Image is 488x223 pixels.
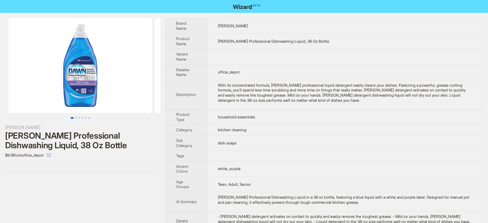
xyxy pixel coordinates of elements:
[8,18,152,113] img: Dawn Professional Dishwashing Liquid, 38 Oz Bottle image 1
[176,112,190,122] span: Product Type
[176,52,188,62] span: Variant Name
[47,153,51,157] span: select
[176,67,190,77] span: Retailer Name
[75,117,77,119] button: Go to slide 2
[218,166,241,171] span: white, purple
[176,179,189,189] span: Age Groups
[218,141,236,145] span: dish soaps
[218,70,240,74] span: office_depot
[218,23,248,28] span: [PERSON_NAME]
[176,127,192,132] span: Category
[218,127,246,132] span: kitchen cleaning
[176,164,188,174] span: Accent Colors
[155,18,298,113] img: Dawn Professional Dishwashing Liquid, 38 Oz Bottle image 2
[71,117,74,119] button: Go to slide 1
[218,182,251,187] span: Teen, Adult, Senior
[85,117,87,119] button: Go to slide 5
[176,153,184,158] span: Tags
[176,36,190,46] span: Product Name
[5,150,155,160] div: $9.19 from office_depot
[82,117,83,119] button: Go to slide 4
[176,138,192,148] span: Sub Category
[218,83,472,103] div: With its concentrated formula, Dawn professional liquid detergent easily cleans your dishes. Feat...
[218,195,472,205] div: Dawn Professional Dishwashing Liquid in a 38 oz bottle, featuring a blue liquid with a white and ...
[176,92,196,97] span: Description
[5,124,155,131] div: [PERSON_NAME]
[176,21,186,31] span: Brand Name
[5,131,155,150] div: [PERSON_NAME] Professional Dishwashing Liquid, 38 Oz Bottle
[79,117,80,119] button: Go to slide 3
[88,117,90,119] button: Go to slide 6
[176,199,197,204] span: Ai Summary
[218,39,329,44] span: [PERSON_NAME] Professional Dishwashing Liquid, 38 Oz Bottle
[218,115,255,119] span: household essentials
